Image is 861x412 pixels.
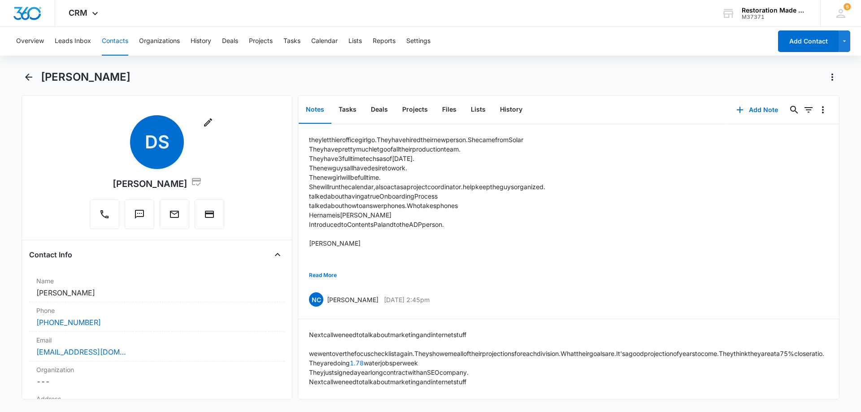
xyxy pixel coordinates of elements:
[309,349,824,358] p: we went over the focus checklist again. They showe me all of their projections for each division....
[742,14,807,20] div: account id
[36,276,278,286] label: Name
[801,103,816,117] button: Filters
[395,96,435,124] button: Projects
[373,27,396,56] button: Reports
[309,368,824,377] p: They just signed a year long contract with an SEO company.
[350,359,364,367] a: 1.78
[309,292,323,307] span: NC
[309,377,824,386] p: Next call we need to talk about marketing and internet stuff
[787,103,801,117] button: Search...
[139,27,180,56] button: Organizations
[36,365,278,374] label: Organization
[36,376,278,387] dd: ---
[309,210,545,220] p: Her name is [PERSON_NAME]
[29,302,285,332] div: Phone[PHONE_NUMBER]
[309,163,545,173] p: The new guys all have desire to work.
[299,96,331,124] button: Notes
[309,135,545,144] p: they let thier office girl go. They have hired their new person. She came from Solar
[309,330,824,339] p: Next call we need to talk about marketing and internet stuff
[493,96,530,124] button: History
[90,213,119,221] a: Call
[309,201,545,210] p: talked about how to answer phones. Who takes phones
[364,96,395,124] button: Deals
[311,27,338,56] button: Calendar
[309,182,545,191] p: She will run the calendar, also act as a project coordinator. help keep the guys organized.
[36,347,126,357] a: [EMAIL_ADDRESS][DOMAIN_NAME]
[727,99,787,121] button: Add Note
[742,7,807,14] div: account name
[90,199,119,229] button: Call
[327,295,378,304] p: [PERSON_NAME]
[36,394,278,403] label: Address
[384,295,430,304] p: [DATE] 2:45pm
[778,30,839,52] button: Add Contact
[309,173,545,182] p: The new girl will be full time.
[195,213,224,221] a: Charge
[309,267,337,284] button: Read More
[406,27,430,56] button: Settings
[36,306,278,315] label: Phone
[29,361,285,390] div: Organization---
[29,249,72,260] h4: Contact Info
[309,358,824,368] p: They are doing water jobs per week
[69,8,87,17] span: CRM
[844,3,851,10] span: 6
[844,3,851,10] div: notifications count
[331,96,364,124] button: Tasks
[55,27,91,56] button: Leads Inbox
[36,317,101,328] a: [PHONE_NUMBER]
[22,70,35,84] button: Back
[309,191,545,201] p: talked about having a true Onboarding Process
[36,335,278,345] label: Email
[125,213,154,221] a: Text
[102,27,128,56] button: Contacts
[435,96,464,124] button: Files
[113,176,202,191] div: [PERSON_NAME]
[29,332,285,361] div: Email[EMAIL_ADDRESS][DOMAIN_NAME]
[130,115,184,169] span: DS
[283,27,300,56] button: Tasks
[160,213,189,221] a: Email
[464,96,493,124] button: Lists
[29,273,285,302] div: Name[PERSON_NAME]
[16,27,44,56] button: Overview
[125,199,154,229] button: Text
[195,199,224,229] button: Charge
[825,70,839,84] button: Actions
[309,239,545,248] p: [PERSON_NAME]
[222,27,238,56] button: Deals
[309,144,545,154] p: They have pretty much let go of all their production team.
[270,247,285,262] button: Close
[249,27,273,56] button: Projects
[816,103,830,117] button: Overflow Menu
[41,70,130,84] h1: [PERSON_NAME]
[309,220,545,229] p: Introduced to Contents Pal and to the ADP person.
[309,154,545,163] p: They have 3 full time techs as of [DATE].
[36,287,278,298] dd: [PERSON_NAME]
[348,27,362,56] button: Lists
[160,199,189,229] button: Email
[191,27,211,56] button: History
